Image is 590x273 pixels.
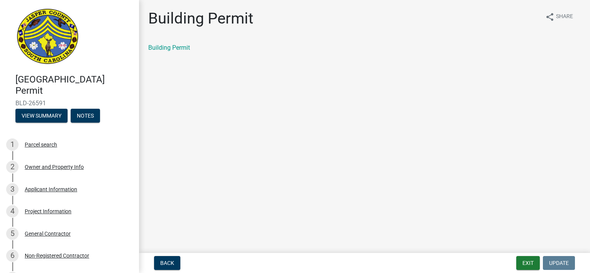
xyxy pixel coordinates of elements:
div: Project Information [25,209,71,214]
div: 3 [6,183,19,195]
div: 5 [6,228,19,240]
span: BLD-26591 [15,99,124,107]
button: Exit [516,256,540,270]
wm-modal-confirm: Notes [71,113,100,119]
div: 6 [6,249,19,262]
button: shareShare [539,9,579,24]
div: Parcel search [25,142,57,147]
div: Owner and Property Info [25,164,84,170]
div: Applicant Information [25,187,77,192]
span: Back [160,260,174,266]
button: Back [154,256,180,270]
wm-modal-confirm: Summary [15,113,68,119]
h1: Building Permit [148,9,253,28]
img: Jasper County, South Carolina [15,8,80,66]
div: 1 [6,138,19,151]
i: share [545,12,554,22]
div: General Contractor [25,231,71,236]
span: Share [556,12,573,22]
div: Non-Registered Contractor [25,253,89,258]
button: View Summary [15,109,68,123]
button: Update [543,256,575,270]
h4: [GEOGRAPHIC_DATA] Permit [15,74,133,96]
a: Building Permit [148,44,190,51]
span: Update [549,260,569,266]
div: 4 [6,205,19,217]
div: 2 [6,161,19,173]
button: Notes [71,109,100,123]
